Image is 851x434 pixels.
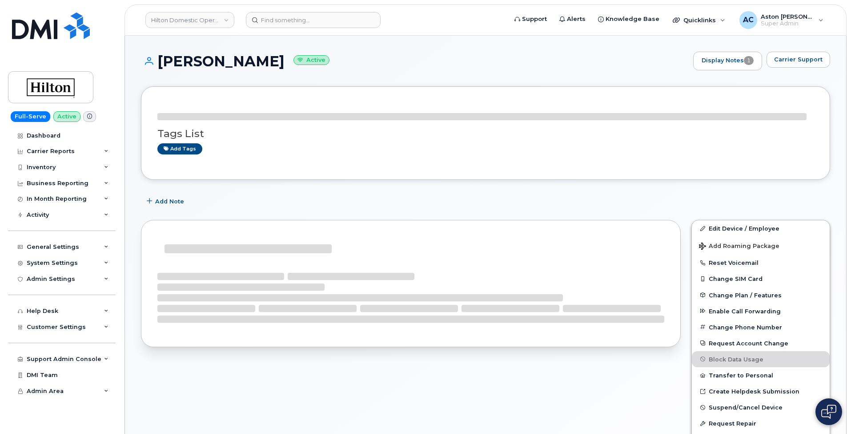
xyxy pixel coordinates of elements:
[692,236,830,255] button: Add Roaming Package
[692,335,830,351] button: Request Account Change
[692,220,830,236] a: Edit Device / Employee
[141,53,689,69] h1: [PERSON_NAME]
[157,128,814,139] h3: Tags List
[821,405,836,419] img: Open chat
[692,399,830,415] button: Suspend/Cancel Device
[692,271,830,287] button: Change SIM Card
[692,255,830,271] button: Reset Voicemail
[293,55,329,65] small: Active
[693,52,762,70] a: Display Notes1
[709,404,783,411] span: Suspend/Cancel Device
[692,351,830,367] button: Block Data Usage
[692,319,830,335] button: Change Phone Number
[709,292,782,298] span: Change Plan / Features
[692,415,830,431] button: Request Repair
[157,143,202,154] a: Add tags
[744,56,754,65] span: 1
[692,303,830,319] button: Enable Call Forwarding
[692,367,830,383] button: Transfer to Personal
[692,287,830,303] button: Change Plan / Features
[767,52,830,68] button: Carrier Support
[699,243,779,251] span: Add Roaming Package
[709,308,781,314] span: Enable Call Forwarding
[692,383,830,399] a: Create Helpdesk Submission
[774,55,823,64] span: Carrier Support
[155,197,184,206] span: Add Note
[141,193,192,209] button: Add Note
